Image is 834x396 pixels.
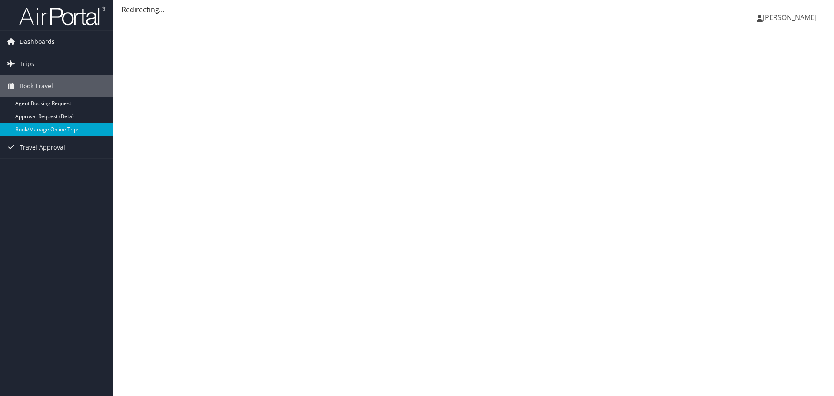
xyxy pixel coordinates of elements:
[20,53,34,75] span: Trips
[757,4,825,30] a: [PERSON_NAME]
[20,31,55,53] span: Dashboards
[19,6,106,26] img: airportal-logo.png
[20,75,53,97] span: Book Travel
[763,13,817,22] span: [PERSON_NAME]
[122,4,825,15] div: Redirecting...
[20,136,65,158] span: Travel Approval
